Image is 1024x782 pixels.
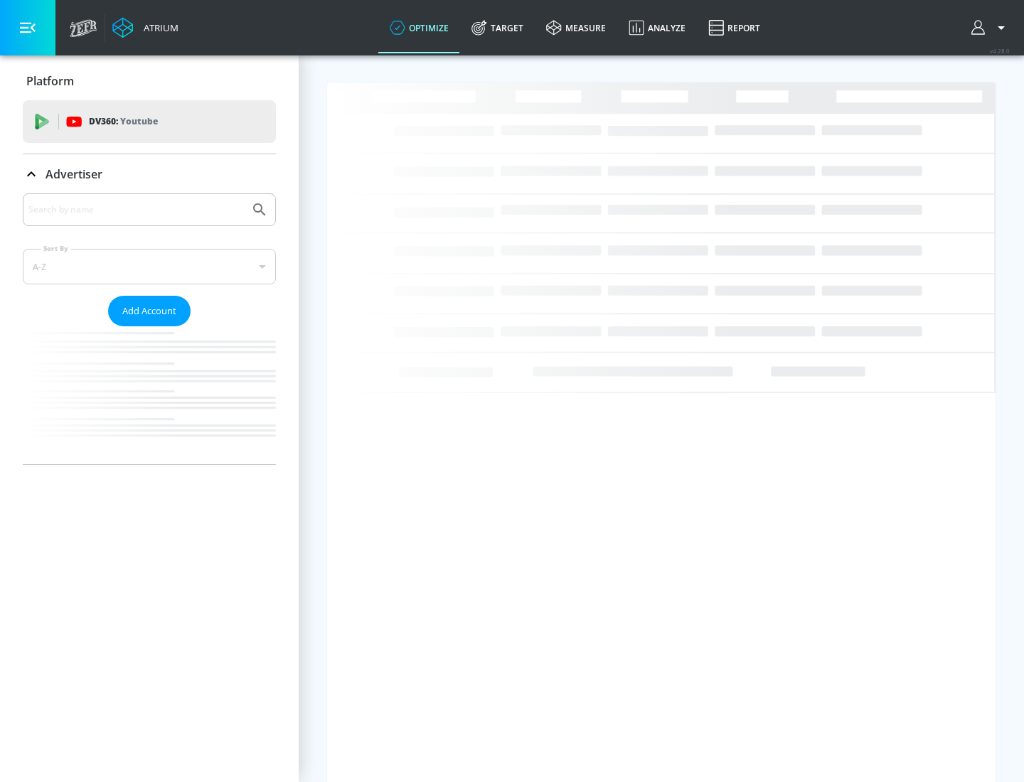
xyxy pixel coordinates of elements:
[112,17,178,38] a: Atrium
[46,166,102,182] p: Advertiser
[120,114,158,129] p: Youtube
[23,193,276,464] div: Advertiser
[23,249,276,284] div: A-Z
[23,154,276,194] div: Advertiser
[41,244,71,253] label: Sort By
[697,2,772,53] a: Report
[378,2,460,53] a: optimize
[617,2,697,53] a: Analyze
[23,326,276,464] nav: list of Advertiser
[23,100,276,143] div: DV360: Youtube
[535,2,617,53] a: measure
[138,21,178,34] div: Atrium
[122,303,176,319] span: Add Account
[26,73,74,89] p: Platform
[28,200,244,219] input: Search by name
[990,47,1010,55] span: v 4.28.0
[23,61,276,101] div: Platform
[108,296,191,326] button: Add Account
[89,114,158,129] p: DV360:
[460,2,535,53] a: Target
